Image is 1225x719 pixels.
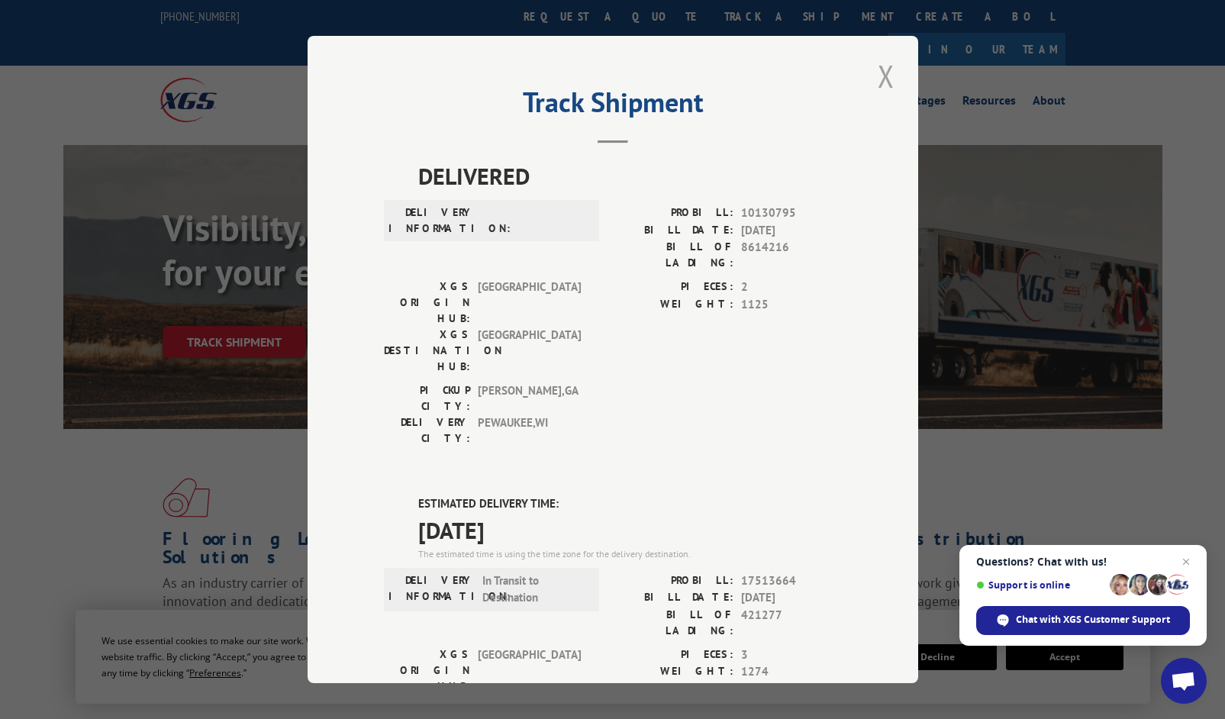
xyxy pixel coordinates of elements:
[741,572,842,590] span: 17513664
[741,296,842,314] span: 1125
[976,606,1190,635] span: Chat with XGS Customer Support
[478,327,581,375] span: [GEOGRAPHIC_DATA]
[418,513,842,547] span: [DATE]
[1016,613,1170,627] span: Chat with XGS Customer Support
[384,92,842,121] h2: Track Shipment
[478,414,581,447] span: PEWAUKEE , WI
[741,646,842,664] span: 3
[613,296,733,314] label: WEIGHT:
[613,607,733,639] label: BILL OF LADING:
[613,572,733,590] label: PROBILL:
[873,55,899,97] button: Close modal
[478,279,581,327] span: [GEOGRAPHIC_DATA]
[388,572,475,607] label: DELIVERY INFORMATION:
[384,327,470,375] label: XGS DESTINATION HUB:
[613,239,733,271] label: BILL OF LADING:
[613,663,733,681] label: WEIGHT:
[741,222,842,240] span: [DATE]
[613,589,733,607] label: BILL DATE:
[388,205,475,237] label: DELIVERY INFORMATION:
[741,205,842,222] span: 10130795
[741,607,842,639] span: 421277
[418,159,842,193] span: DELIVERED
[741,279,842,296] span: 2
[613,279,733,296] label: PIECES:
[384,279,470,327] label: XGS ORIGIN HUB:
[741,589,842,607] span: [DATE]
[384,382,470,414] label: PICKUP CITY:
[418,547,842,561] div: The estimated time is using the time zone for the delivery destination.
[418,495,842,513] label: ESTIMATED DELIVERY TIME:
[741,663,842,681] span: 1274
[976,556,1190,568] span: Questions? Chat with us!
[613,646,733,664] label: PIECES:
[482,572,585,607] span: In Transit to Destination
[478,646,581,695] span: [GEOGRAPHIC_DATA]
[976,579,1104,591] span: Support is online
[384,646,470,695] label: XGS ORIGIN HUB:
[613,222,733,240] label: BILL DATE:
[478,382,581,414] span: [PERSON_NAME] , GA
[741,239,842,271] span: 8614216
[613,205,733,222] label: PROBILL:
[384,414,470,447] label: DELIVERY CITY:
[1161,658,1207,704] a: Open chat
